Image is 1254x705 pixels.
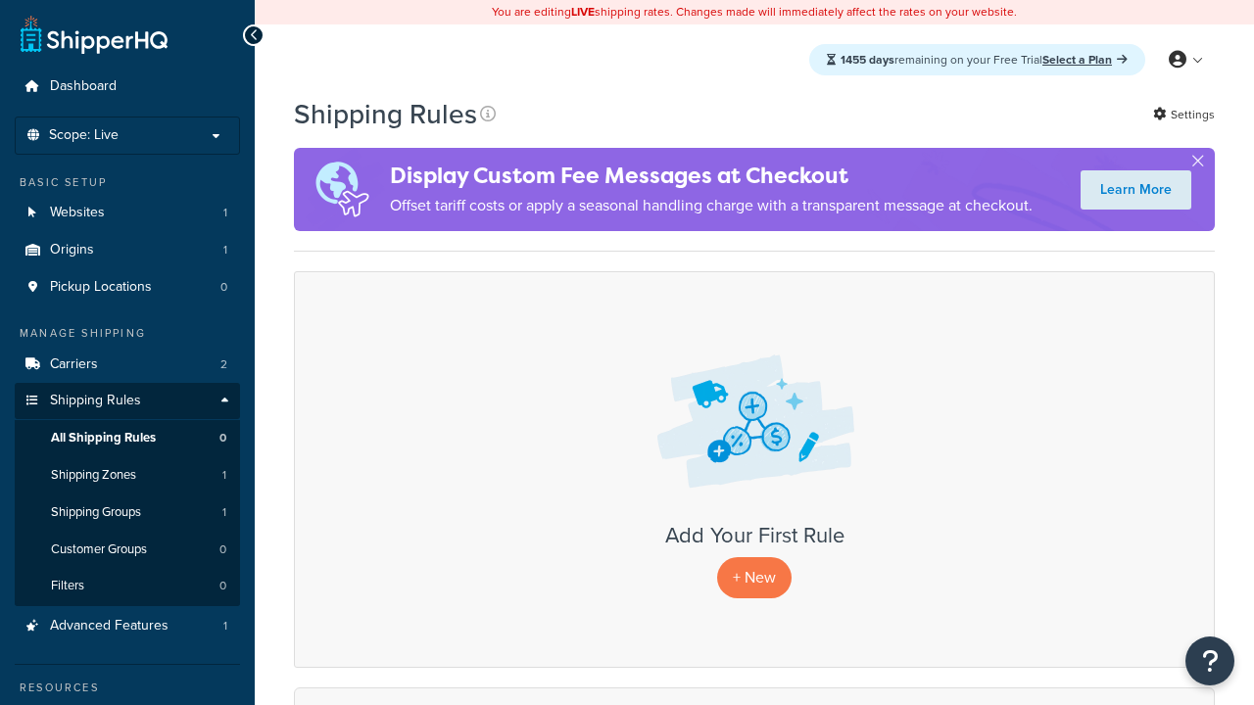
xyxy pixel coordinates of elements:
[15,347,240,383] a: Carriers 2
[15,269,240,305] li: Pickup Locations
[15,195,240,231] li: Websites
[15,457,240,493] a: Shipping Zones 1
[15,680,240,696] div: Resources
[15,494,240,531] li: Shipping Groups
[294,148,390,231] img: duties-banner-06bc72dcb5fe05cb3f9472aba00be2ae8eb53ab6f0d8bb03d382ba314ac3c341.png
[51,467,136,484] span: Shipping Zones
[15,608,240,644] li: Advanced Features
[49,127,119,144] span: Scope: Live
[50,78,117,95] span: Dashboard
[15,195,240,231] a: Websites 1
[15,532,240,568] a: Customer Groups 0
[15,494,240,531] a: Shipping Groups 1
[222,504,226,521] span: 1
[15,532,240,568] li: Customer Groups
[219,541,226,558] span: 0
[223,618,227,634] span: 1
[50,356,98,373] span: Carriers
[15,174,240,191] div: Basic Setup
[15,383,240,606] li: Shipping Rules
[220,356,227,373] span: 2
[15,420,240,456] li: All Shipping Rules
[51,578,84,594] span: Filters
[51,504,141,521] span: Shipping Groups
[51,430,156,446] span: All Shipping Rules
[15,420,240,456] a: All Shipping Rules 0
[223,205,227,221] span: 1
[219,578,226,594] span: 0
[219,430,226,446] span: 0
[1042,51,1128,69] a: Select a Plan
[21,15,168,54] a: ShipperHQ Home
[1081,170,1191,210] a: Learn More
[15,383,240,419] a: Shipping Rules
[809,44,1145,75] div: remaining on your Free Trial
[50,393,141,409] span: Shipping Rules
[15,69,240,105] a: Dashboard
[314,524,1194,547] h3: Add Your First Rule
[51,541,147,558] span: Customer Groups
[223,242,227,258] span: 1
[390,160,1033,192] h4: Display Custom Fee Messages at Checkout
[15,568,240,604] a: Filters 0
[50,205,105,221] span: Websites
[222,467,226,484] span: 1
[294,95,477,133] h1: Shipping Rules
[220,279,227,296] span: 0
[15,325,240,342] div: Manage Shipping
[15,608,240,644] a: Advanced Features 1
[15,269,240,305] a: Pickup Locations 0
[15,347,240,383] li: Carriers
[1153,101,1215,128] a: Settings
[717,557,792,597] p: + New
[841,51,894,69] strong: 1455 days
[15,457,240,493] li: Shipping Zones
[1185,636,1234,685] button: Open Resource Center
[50,279,152,296] span: Pickup Locations
[571,3,595,21] b: LIVE
[15,568,240,604] li: Filters
[50,618,169,634] span: Advanced Features
[15,232,240,268] a: Origins 1
[15,232,240,268] li: Origins
[50,242,94,258] span: Origins
[390,192,1033,219] p: Offset tariff costs or apply a seasonal handling charge with a transparent message at checkout.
